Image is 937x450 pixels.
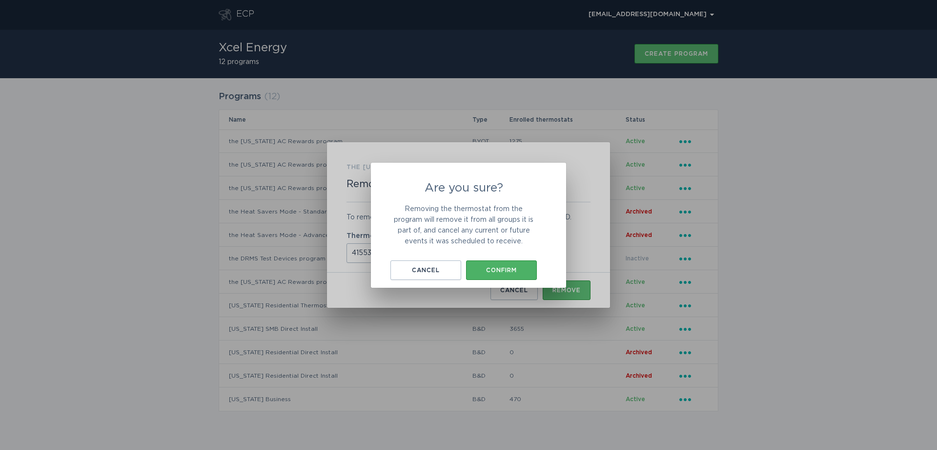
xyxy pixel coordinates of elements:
button: Cancel [390,260,461,280]
p: Removing the thermostat from the program will remove it from all groups it is part of, and cancel... [390,204,537,247]
button: Confirm [466,260,537,280]
div: Cancel [395,267,456,273]
div: Confirm [471,267,532,273]
h2: Are you sure? [390,182,537,194]
div: Are you sure? [371,163,566,288]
